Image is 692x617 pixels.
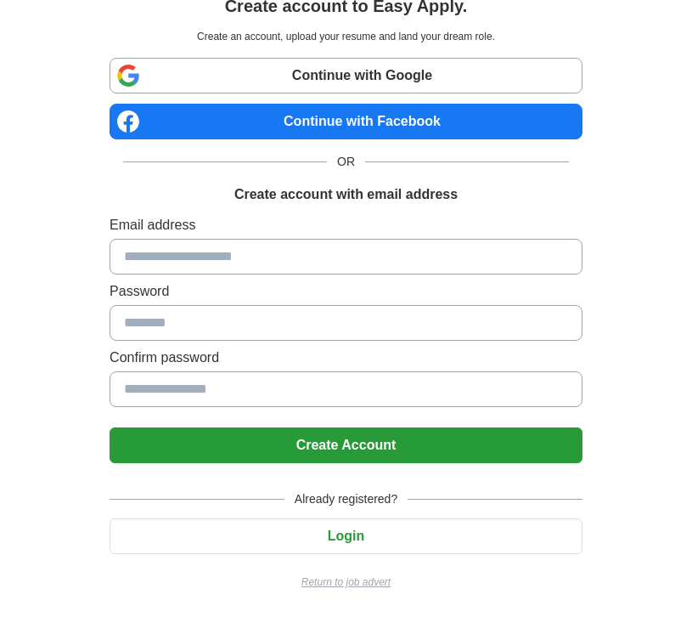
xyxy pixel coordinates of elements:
p: Create an account, upload your resume and land your dream role. [113,29,579,44]
label: Confirm password [110,348,582,368]
h1: Create account with email address [234,184,458,205]
span: OR [327,153,365,171]
a: Continue with Google [110,58,582,93]
label: Email address [110,215,582,235]
button: Create Account [110,427,582,463]
span: Already registered? [284,490,408,508]
label: Password [110,281,582,302]
a: Login [110,529,582,543]
button: Login [110,518,582,554]
a: Continue with Facebook [110,104,582,139]
a: Return to job advert [110,575,582,590]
